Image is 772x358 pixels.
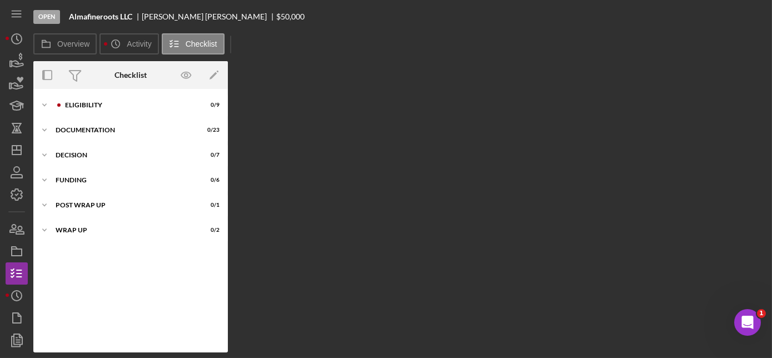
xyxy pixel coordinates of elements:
[65,102,192,108] div: Eligibility
[200,152,220,158] div: 0 / 7
[69,12,132,21] b: Almafineroots LLC
[56,227,192,233] div: Wrap up
[56,177,192,183] div: Funding
[186,39,217,48] label: Checklist
[734,309,761,336] iframe: Intercom live chat
[200,227,220,233] div: 0 / 2
[33,33,97,54] button: Overview
[57,39,89,48] label: Overview
[127,39,151,48] label: Activity
[114,71,147,79] div: Checklist
[162,33,225,54] button: Checklist
[142,12,276,21] div: [PERSON_NAME] [PERSON_NAME]
[200,127,220,133] div: 0 / 23
[200,202,220,208] div: 0 / 1
[33,10,60,24] div: Open
[99,33,158,54] button: Activity
[276,12,305,21] span: $50,000
[56,152,192,158] div: Decision
[200,102,220,108] div: 0 / 9
[757,309,766,318] span: 1
[200,177,220,183] div: 0 / 6
[56,127,192,133] div: Documentation
[56,202,192,208] div: Post Wrap Up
